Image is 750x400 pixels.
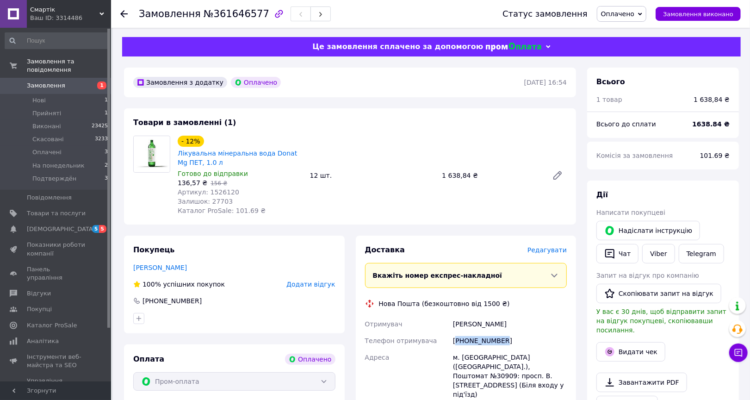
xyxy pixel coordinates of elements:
[105,96,108,105] span: 1
[365,320,403,328] span: Отримувач
[178,179,207,187] span: 136,57 ₴
[32,162,85,170] span: На понедельник
[548,166,567,185] a: Редагувати
[286,281,335,288] span: Додати відгук
[373,272,502,279] span: Вкажіть номер експрес-накладної
[596,221,700,240] button: Надіслати інструкцію
[95,135,108,144] span: 3233
[178,198,233,205] span: Залишок: 27703
[27,377,86,394] span: Управління сайтом
[285,354,335,365] div: Оплачено
[99,225,106,233] span: 5
[27,81,65,90] span: Замовлення
[32,148,62,156] span: Оплачені
[178,150,297,166] a: Лікувальна мінеральна вода Donat Mg ПЕТ, 1.0 л
[596,152,673,159] span: Комісія за замовлення
[502,9,588,19] div: Статус замовлення
[596,244,638,263] button: Чат
[143,281,161,288] span: 100%
[694,95,730,104] div: 1 638,84 ₴
[92,225,99,233] span: 5
[134,136,170,172] img: Лікувальна мінеральна вода Donat Mg ПЕТ, 1.0 л
[105,109,108,118] span: 1
[27,305,52,313] span: Покупці
[204,8,269,19] span: №361646577
[27,337,59,345] span: Аналітика
[27,289,51,298] span: Відгуки
[438,169,545,182] div: 1 638,84 ₴
[5,32,109,49] input: Пошук
[700,152,730,159] span: 101.69 ₴
[596,77,625,86] span: Всього
[139,8,201,19] span: Замовлення
[32,175,76,183] span: Подтверждён
[133,77,227,88] div: Замовлення з додатку
[601,10,634,18] span: Оплачено
[27,225,95,233] span: [DEMOGRAPHIC_DATA]
[27,57,111,74] span: Замовлення та повідомлення
[133,264,187,271] a: [PERSON_NAME]
[178,188,239,196] span: Артикул: 1526120
[27,265,86,282] span: Панель управління
[32,122,61,131] span: Виконані
[142,296,203,306] div: [PHONE_NUMBER]
[596,308,726,334] span: У вас є 30 днів, щоб відправити запит на відгук покупцеві, скопіювавши посилання.
[663,11,733,18] span: Замовлення виконано
[729,344,748,362] button: Чат з покупцем
[596,342,665,362] button: Видати чек
[27,241,86,257] span: Показники роботи компанії
[312,42,483,51] span: Це замовлення сплачено за допомогою
[178,136,204,147] div: - 12%
[92,122,108,131] span: 23425
[133,280,225,289] div: успішних покупок
[596,209,665,216] span: Написати покупцеві
[178,170,248,177] span: Готово до відправки
[451,332,569,349] div: [PHONE_NUMBER]
[27,353,86,369] span: Інструменти веб-майстра та SEO
[486,43,541,51] img: evopay logo
[105,148,108,156] span: 3
[596,284,721,303] button: Скопіювати запит на відгук
[133,245,175,254] span: Покупець
[656,7,741,21] button: Замовлення виконано
[596,190,608,199] span: Дії
[97,81,106,89] span: 1
[596,96,622,103] span: 1 товар
[306,169,439,182] div: 12 шт.
[27,194,72,202] span: Повідомлення
[451,316,569,332] div: [PERSON_NAME]
[133,355,164,363] span: Оплата
[178,207,266,214] span: Каталог ProSale: 101.69 ₴
[365,245,405,254] span: Доставка
[527,246,567,254] span: Редагувати
[642,244,675,263] a: Viber
[105,162,108,170] span: 2
[211,180,227,187] span: 156 ₴
[377,299,512,308] div: Нова Пошта (безкоштовно від 1500 ₴)
[679,244,724,263] a: Telegram
[120,9,128,19] div: Повернутися назад
[27,321,77,330] span: Каталог ProSale
[596,272,699,279] span: Запит на відгук про компанію
[32,96,46,105] span: Нові
[105,175,108,183] span: 3
[231,77,281,88] div: Оплачено
[32,109,61,118] span: Прийняті
[30,6,99,14] span: Смартік
[365,354,390,361] span: Адреса
[596,373,687,392] a: Завантажити PDF
[30,14,111,22] div: Ваш ID: 3314486
[365,337,437,344] span: Телефон отримувача
[692,120,730,128] b: 1638.84 ₴
[524,79,567,86] time: [DATE] 16:54
[32,135,64,144] span: Скасовані
[27,209,86,218] span: Товари та послуги
[133,118,236,127] span: Товари в замовленні (1)
[596,120,656,128] span: Всього до сплати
